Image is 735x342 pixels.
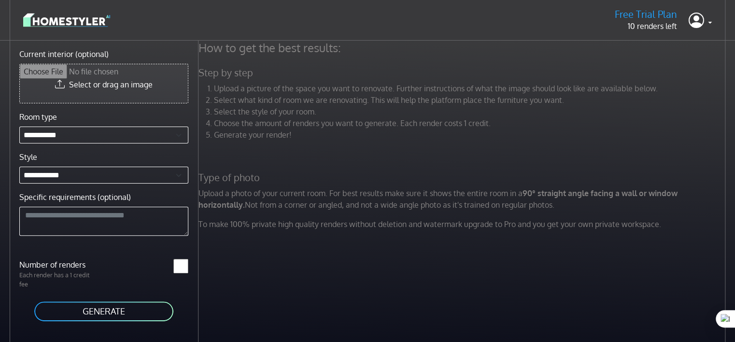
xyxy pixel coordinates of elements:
[14,271,104,289] p: Each render has a 1 credit fee
[19,111,57,123] label: Room type
[33,300,174,322] button: GENERATE
[214,94,728,106] li: Select what kind of room we are renovating. This will help the platform place the furniture you w...
[19,151,37,163] label: Style
[193,218,734,230] p: To make 100% private high quality renders without deletion and watermark upgrade to Pro and you g...
[214,117,728,129] li: Choose the amount of renders you want to generate. Each render costs 1 credit.
[193,187,734,211] p: Upload a photo of your current room. For best results make sure it shows the entire room in a Not...
[19,191,131,203] label: Specific requirements (optional)
[615,20,677,32] p: 10 renders left
[615,8,677,20] h5: Free Trial Plan
[193,171,734,184] h5: Type of photo
[19,48,109,60] label: Current interior (optional)
[198,188,678,210] strong: 90° straight angle facing a wall or window horizontally.
[193,41,734,55] h4: How to get the best results:
[214,83,728,94] li: Upload a picture of the space you want to renovate. Further instructions of what the image should...
[23,12,110,28] img: logo-3de290ba35641baa71223ecac5eacb59cb85b4c7fdf211dc9aaecaaee71ea2f8.svg
[14,259,104,271] label: Number of renders
[193,67,734,79] h5: Step by step
[214,106,728,117] li: Select the style of your room.
[214,129,728,141] li: Generate your render!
